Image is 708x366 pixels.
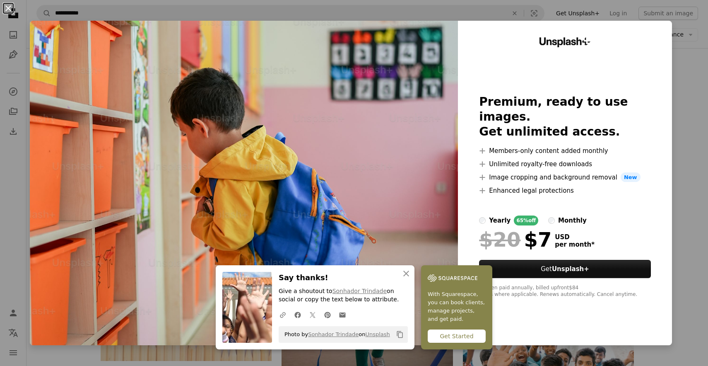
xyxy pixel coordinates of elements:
[393,327,407,342] button: Copy to clipboard
[332,288,387,294] a: Sonhador Trindade
[558,216,587,225] div: monthly
[552,265,589,273] strong: Unsplash+
[489,216,511,225] div: yearly
[428,272,477,284] img: file-1747939142011-51e5cc87e3c9
[555,241,595,248] span: per month *
[279,287,408,304] p: Give a shoutout to on social or copy the text below to attribute.
[320,306,335,323] a: Share on Pinterest
[428,330,486,343] div: Get Started
[479,159,650,169] li: Unlimited royalty-free downloads
[365,331,390,337] a: Unsplash
[308,331,359,337] a: Sonhador Trindade
[514,216,538,225] div: 65% off
[555,233,595,241] span: USD
[421,265,492,349] a: With Squarespace, you can book clients, manage projects, and get paid.Get Started
[479,285,650,298] div: * When paid annually, billed upfront $84 Taxes where applicable. Renews automatically. Cancel any...
[479,95,650,139] h2: Premium, ready to use images. Get unlimited access.
[428,290,486,323] span: With Squarespace, you can book clients, manage projects, and get paid.
[621,172,641,182] span: New
[479,229,551,250] div: $7
[335,306,350,323] a: Share over email
[479,260,650,278] button: GetUnsplash+
[305,306,320,323] a: Share on Twitter
[280,328,390,341] span: Photo by on
[548,217,555,224] input: monthly
[479,217,486,224] input: yearly65%off
[479,146,650,156] li: Members-only content added monthly
[479,186,650,196] li: Enhanced legal protections
[290,306,305,323] a: Share on Facebook
[479,229,520,250] span: $20
[279,272,408,284] h3: Say thanks!
[479,172,650,182] li: Image cropping and background removal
